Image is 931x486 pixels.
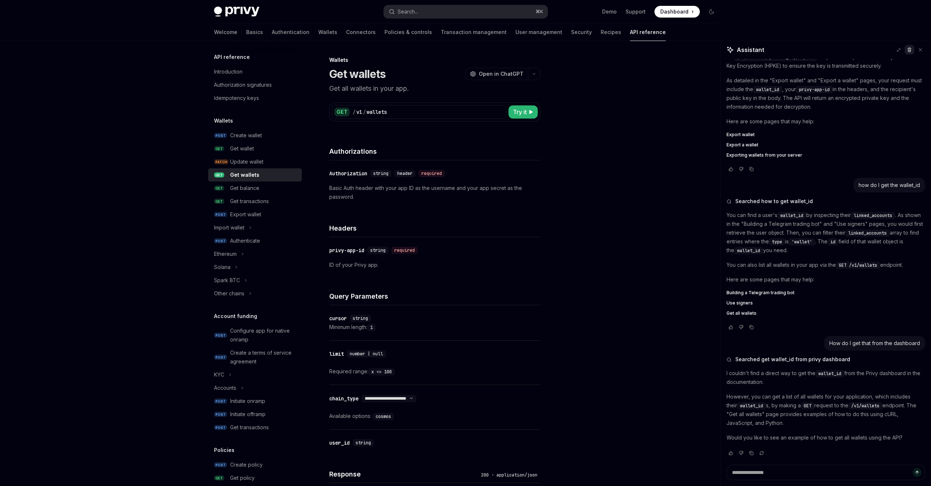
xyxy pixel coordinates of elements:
[368,368,395,375] code: x <= 100
[727,142,758,148] span: Export a wallet
[727,132,925,138] a: Export wallet
[735,356,850,363] span: Searched get wallet_id from privy dashboard
[208,142,302,155] a: GETGet wallet
[772,239,782,245] span: type
[737,45,764,54] span: Assistant
[214,425,227,430] span: POST
[214,199,224,204] span: GET
[329,315,347,322] div: cursor
[727,275,925,284] p: Here are some pages that may help:
[727,132,755,138] span: Export wallet
[208,458,302,471] a: POSTCreate policy
[329,146,540,156] h4: Authorizations
[370,247,386,253] span: string
[398,7,418,16] div: Search...
[727,165,735,173] button: Vote that response was good
[601,23,621,41] a: Recipes
[727,142,925,148] a: Export a wallet
[913,468,921,477] button: Send message
[367,108,387,116] div: wallets
[214,186,224,191] span: GET
[727,290,925,296] a: Building a Telegram trading bot
[839,262,877,268] span: GET /v1/wallets
[329,170,367,177] div: Authorization
[363,108,366,116] div: /
[727,76,925,111] p: As detailed in the "Export wallet" and "Export a wallet" pages, your request must include the , y...
[854,213,892,218] span: linked_accounts
[418,170,445,177] div: required
[329,184,540,201] p: Basic Auth header with your app ID as the username and your app secret as the password.
[214,223,244,232] div: Import wallet
[373,171,388,176] span: string
[214,23,237,41] a: Welcome
[727,300,753,306] span: Use signers
[208,381,302,395] button: Toggle Accounts section
[737,248,760,254] span: wallet_id
[737,324,746,331] button: Vote that response was not good
[397,171,413,176] span: header
[757,449,766,457] button: Reload last chat
[214,355,227,360] span: POST
[727,300,925,306] a: Use signers
[740,403,763,409] span: wallet_id
[214,312,257,321] h5: Account funding
[230,397,265,405] div: Initiate onramp
[727,117,925,126] p: Here are some pages that may help:
[214,263,230,272] div: Solana
[706,6,717,18] button: Toggle dark mode
[208,221,302,234] button: Toggle Import wallet section
[727,152,802,158] span: Exporting wallets from your server
[727,198,925,205] button: Searched how to get wallet_id
[214,81,272,89] div: Authorization signatures
[208,324,302,346] a: POSTConfigure app for native onramp
[747,165,756,173] button: Copy chat response
[727,449,735,457] button: Vote that response was good
[230,144,254,153] div: Get wallet
[346,23,376,41] a: Connectors
[329,350,344,358] div: limit
[214,94,259,102] div: Idempotency keys
[513,108,527,116] span: Try it
[208,155,302,168] a: PATCHUpdate wallet
[230,326,297,344] div: Configure app for native onramp
[727,433,925,442] p: Would you like to see an example of how to get all wallets using the API?
[246,23,263,41] a: Basics
[230,348,297,366] div: Create a terms of service agreement
[318,23,337,41] a: Wallets
[230,423,269,432] div: Get transactions
[214,446,234,455] h5: Policies
[208,168,302,182] a: GETGet wallets
[208,287,302,300] button: Toggle Other chains section
[654,6,700,18] a: Dashboard
[208,91,302,105] a: Idempotency keys
[329,67,386,81] h1: Get wallets
[391,247,418,254] div: required
[329,439,350,446] div: user_id
[230,171,259,179] div: Get wallets
[214,67,243,76] div: Introduction
[208,129,302,142] a: POSTCreate wallet
[356,108,362,116] div: v1
[727,356,925,363] button: Searched get wallet_id from privy dashboard
[214,475,224,481] span: GET
[737,449,746,457] button: Vote that response was not good
[851,403,879,409] span: /v1/wallets
[272,23,309,41] a: Authentication
[208,346,302,368] a: POSTCreate a terms of service agreement
[230,236,260,245] div: Authenticate
[384,23,432,41] a: Policies & controls
[727,310,925,316] a: Get all wallets
[630,23,666,41] a: API reference
[848,230,887,236] span: linked_accounts
[230,410,266,419] div: Initiate offramp
[214,212,227,217] span: POST
[747,324,756,331] button: Copy chat response
[361,396,416,401] select: Select schema type
[329,56,540,64] div: Wallets
[329,83,540,94] p: Get all wallets in your app.
[737,165,746,173] button: Vote that response was not good
[727,324,735,331] button: Vote that response was good
[334,108,350,116] div: GET
[353,108,356,116] div: /
[727,465,925,480] textarea: Ask a question...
